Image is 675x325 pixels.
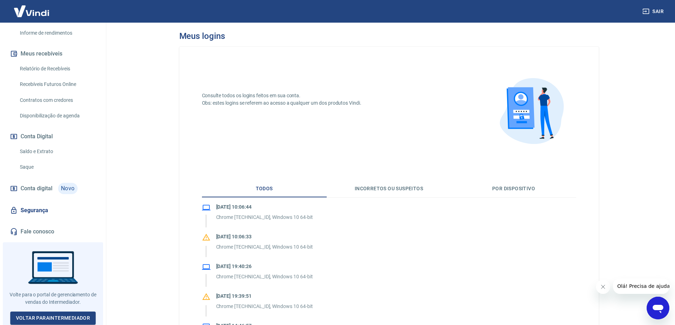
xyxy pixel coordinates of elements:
[202,92,361,107] p: Consulte todos os logins feitos em sua conta. Obs: estes logins se referem ao acesso a qualquer u...
[451,180,576,197] button: Por dispositivo
[216,292,313,300] p: [DATE] 19:39:51
[9,180,97,197] a: Conta digitalNovo
[216,263,313,270] p: [DATE] 19:40:26
[641,5,666,18] button: Sair
[216,243,313,251] p: Chrome [TECHNICAL_ID], Windows 10 64-bit
[216,273,313,280] p: Chrome [TECHNICAL_ID], Windows 10 64-bit
[9,0,55,22] img: Vindi
[9,129,97,144] button: Conta Digital
[17,109,97,123] a: Disponibilização de agenda
[21,184,52,193] span: Conta digital
[17,26,97,40] a: Informe de rendimentos
[327,180,451,197] button: Incorretos ou suspeitos
[216,214,313,221] p: Chrome [TECHNICAL_ID], Windows 10 64-bit
[613,278,669,294] iframe: Mensagem da empresa
[596,280,610,294] iframe: Fechar mensagem
[488,69,576,158] img: logins.cdfbea16a7fea1d4e4a2.png
[202,180,327,197] button: Todos
[9,203,97,218] a: Segurança
[4,5,60,11] span: Olá! Precisa de ajuda?
[17,160,97,174] a: Saque
[17,144,97,159] a: Saldo e Extrato
[216,233,313,240] p: [DATE] 10:06:33
[179,31,225,41] h3: Meus logins
[9,46,97,62] button: Meus recebíveis
[17,62,97,76] a: Relatório de Recebíveis
[647,297,669,319] iframe: Botão para abrir a janela de mensagens
[216,203,313,211] p: [DATE] 10:06:44
[10,312,96,325] a: Voltar paraIntermediador
[17,77,97,92] a: Recebíveis Futuros Online
[17,93,97,108] a: Contratos com credores
[58,183,78,194] span: Novo
[9,224,97,239] a: Fale conosco
[216,303,313,310] p: Chrome [TECHNICAL_ID], Windows 10 64-bit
